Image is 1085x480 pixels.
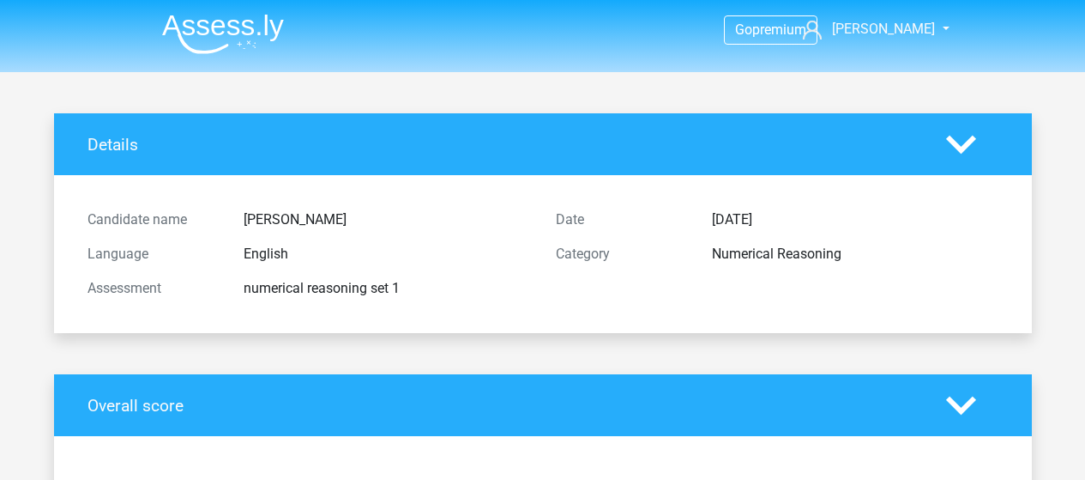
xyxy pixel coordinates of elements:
[75,244,231,264] div: Language
[87,135,920,155] h4: Details
[832,21,935,37] span: [PERSON_NAME]
[87,396,920,416] h4: Overall score
[752,21,806,38] span: premium
[75,210,231,230] div: Candidate name
[162,14,284,54] img: Assessly
[543,244,699,264] div: Category
[231,210,543,230] div: [PERSON_NAME]
[699,210,1011,230] div: [DATE]
[75,278,231,299] div: Assessment
[796,19,937,39] a: [PERSON_NAME]
[231,278,543,299] div: numerical reasoning set 1
[725,18,817,41] a: Gopremium
[543,210,699,230] div: Date
[699,244,1011,264] div: Numerical Reasoning
[735,21,752,38] span: Go
[231,244,543,264] div: English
